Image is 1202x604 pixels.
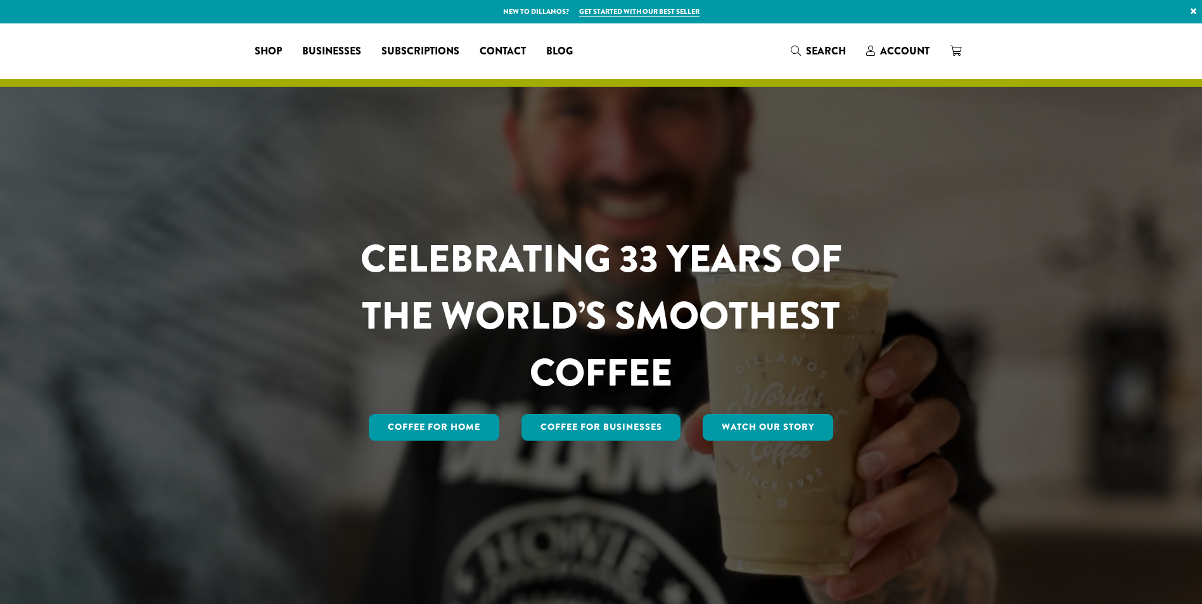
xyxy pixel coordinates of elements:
a: Watch Our Story [703,414,833,441]
span: Businesses [302,44,361,60]
a: Coffee for Home [369,414,499,441]
a: Search [781,41,856,61]
h1: CELEBRATING 33 YEARS OF THE WORLD’S SMOOTHEST COFFEE [323,230,879,401]
a: Coffee For Businesses [521,414,681,441]
span: Account [880,44,930,58]
a: Shop [245,41,292,61]
span: Blog [546,44,573,60]
span: Search [806,44,846,58]
span: Subscriptions [381,44,459,60]
a: Get started with our best seller [579,6,700,17]
span: Contact [480,44,526,60]
span: Shop [255,44,282,60]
